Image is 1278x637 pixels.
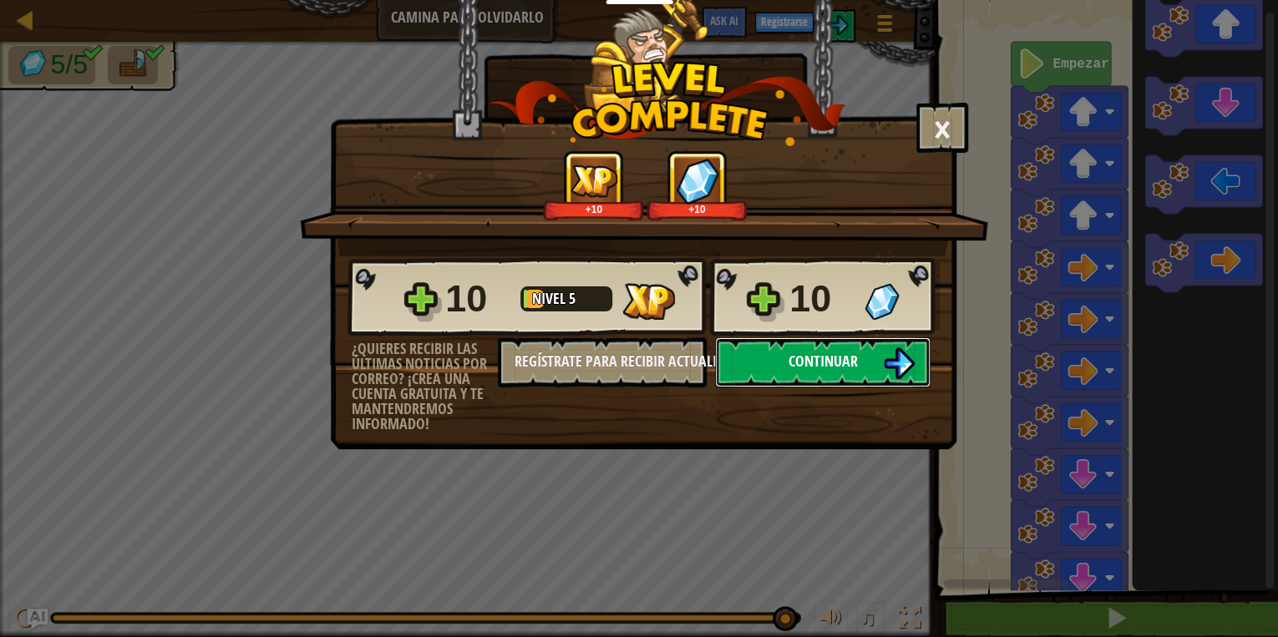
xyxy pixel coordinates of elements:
div: ¿Quieres recibir las últimas noticias por correo? ¡Crea una cuenta gratuita y te mantendremos inf... [352,341,498,432]
img: Continuar [883,347,915,379]
img: level_complete.png [488,62,846,146]
div: 10 [789,272,855,326]
img: XP Ganada [622,283,675,320]
div: 10 [445,272,510,326]
span: Nivel [532,288,569,309]
button: × [916,103,968,153]
button: Continuar [715,337,931,387]
img: Gemas Ganadas [865,283,899,320]
img: XP Ganada [571,164,617,197]
div: +10 [650,203,744,215]
div: +10 [546,203,641,215]
img: Gemas Ganadas [676,158,719,204]
button: Regístrate para recibir actualizaciones [498,337,707,387]
span: Continuar [789,351,858,372]
span: 5 [569,288,576,309]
